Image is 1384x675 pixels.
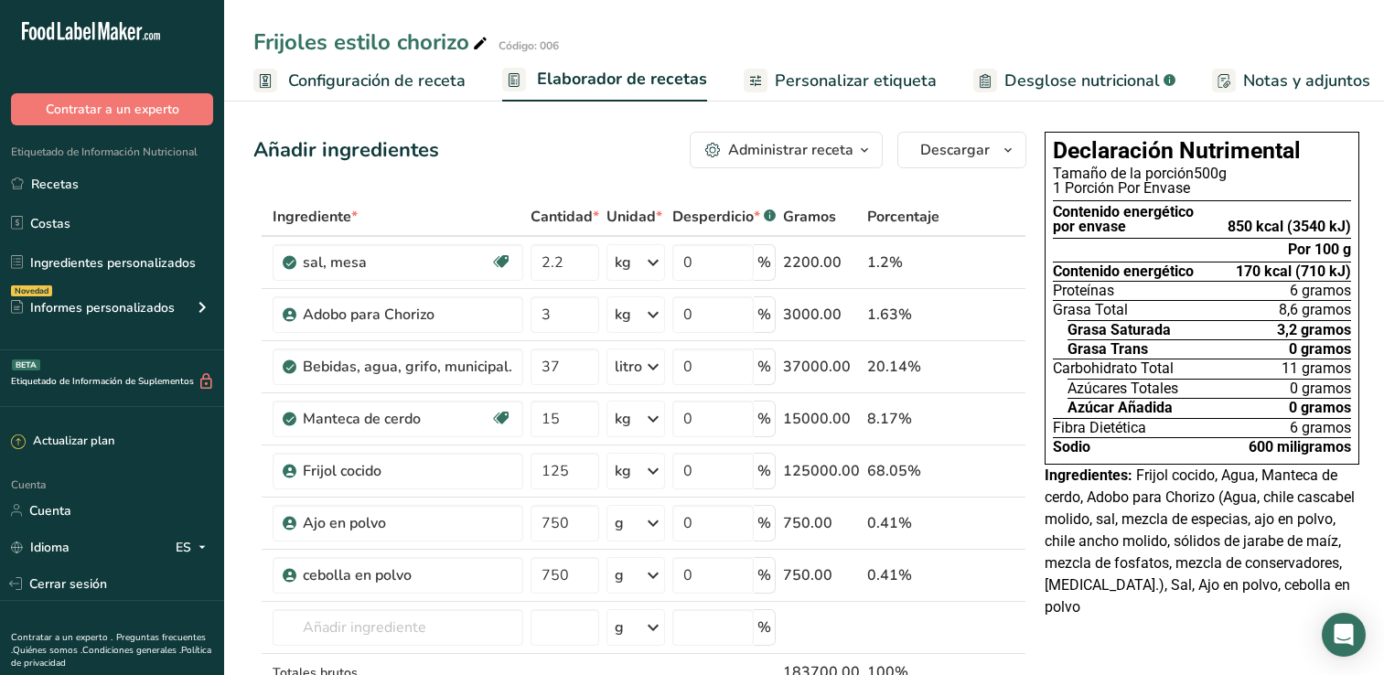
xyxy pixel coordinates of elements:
[1290,381,1351,396] span: 0 gramos
[867,460,939,482] div: 68.05%
[303,408,490,430] div: Manteca de cerdo
[1236,264,1351,279] span: 170 kcal (710 kJ)
[1282,361,1351,376] span: 11 gramos
[1053,205,1194,235] div: Contenido energético por envase
[30,253,196,273] font: Ingredientes personalizados
[273,207,351,227] font: Ingrediente
[11,631,206,657] a: Preguntas frecuentes .
[744,60,937,102] a: Personalizar etiqueta
[12,359,40,370] div: BETA
[1053,181,1351,196] div: 1 Porción Por Envase
[288,69,466,93] span: Configuración de receta
[29,574,107,594] font: Cerrar sesión
[615,252,631,273] div: kg
[1053,440,1090,455] span: Sodio
[502,59,707,102] a: Elaborador de recetas
[1212,60,1370,102] a: Notas y adjuntos
[11,644,211,670] a: Política de privacidad
[1288,242,1351,257] div: Por 100 g
[537,67,707,91] span: Elaborador de recetas
[29,501,71,520] font: Cuenta
[783,207,836,227] font: Gramos
[897,132,1026,168] button: Descargar
[1068,401,1173,415] span: Azúcar Añadida
[303,356,512,378] div: Bebidas, agua, grifo, municipal.
[1228,220,1351,234] div: 850 kcal (3540 kJ)
[1053,421,1146,435] span: Fibra Dietética
[33,433,114,451] font: Actualizar plan
[253,26,469,59] font: Frijoles estilo chorizo
[11,375,194,389] font: Etiquetado de Información de Suplementos
[783,512,860,534] div: 750.00
[615,512,624,534] div: g
[1045,466,1355,616] span: Frijol cocido, Agua, Manteca de cerdo, Adobo para Chorizo (Agua, chile cascabel molido, sal, mezc...
[615,616,624,638] div: g
[1053,140,1351,163] h1: Declaración Nutrimental
[1053,264,1194,279] span: Contenido energético
[615,304,631,326] div: kg
[1053,303,1128,317] span: Grasa Total
[1053,165,1194,182] span: Tamaño de la porción
[499,37,559,54] div: Código: 006
[11,631,113,644] a: Contratar a un experto .
[30,298,175,317] font: Informes personalizados
[1045,466,1132,484] span: Ingredientes:
[1322,613,1366,657] div: Abra Intercom Messenger
[728,139,853,161] div: Administrar receta
[30,214,70,233] font: Costas
[303,564,512,586] div: cebolla en polvo
[783,252,860,273] div: 2200.00
[783,408,860,430] div: 15000.00
[253,135,439,166] div: Añadir ingredientes
[1277,323,1351,337] span: 3,2 gramos
[867,356,939,378] div: 20.14%
[253,60,466,102] a: Configuración de receta
[615,564,624,586] div: g
[1290,421,1351,435] span: 6 gramos
[1068,342,1148,357] span: Grasa Trans
[1053,284,1114,298] span: Proteínas
[606,207,656,227] font: Unidad
[30,538,70,557] font: Idioma
[303,512,512,534] div: Ajo en polvo
[273,609,523,646] input: Añadir ingrediente
[82,644,181,657] a: Condiciones generales .
[1243,69,1370,93] span: Notas y adjuntos
[1068,323,1171,337] span: Grasa Saturada
[531,207,593,227] font: Cantidad
[867,512,939,534] div: 0.41%
[783,460,860,482] div: 125000.00
[1053,166,1351,181] div: 500g
[867,564,939,586] div: 0.41%
[615,356,642,378] div: litro
[1279,303,1351,317] span: 8,6 gramos
[783,564,860,586] div: 750.00
[867,408,939,430] div: 8.17%
[973,60,1175,102] a: Desglose nutricional
[1289,401,1351,415] span: 0 gramos
[690,132,883,168] button: Administrar receta
[303,252,490,273] div: sal, mesa
[1290,284,1351,298] span: 6 gramos
[31,175,79,194] font: Recetas
[11,285,52,296] div: Novedad
[615,408,631,430] div: kg
[1004,69,1160,93] span: Desglose nutricional
[920,139,990,161] span: Descargar
[867,304,939,326] div: 1.63%
[615,460,631,482] div: kg
[176,538,191,557] font: ES
[1289,342,1351,357] span: 0 gramos
[13,644,82,657] a: Quiénes somos .
[672,206,754,228] font: Desperdicio
[303,460,512,482] div: Frijol cocido
[1053,361,1174,376] span: Carbohidrato Total
[1068,381,1178,396] span: Azúcares Totales
[1249,440,1351,455] span: 600 miligramos
[775,69,937,93] span: Personalizar etiqueta
[11,93,213,125] button: Contratar a un experto
[867,206,939,228] span: Porcentaje
[867,252,939,273] div: 1.2%
[303,304,512,326] div: Adobo para Chorizo
[783,356,860,378] div: 37000.00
